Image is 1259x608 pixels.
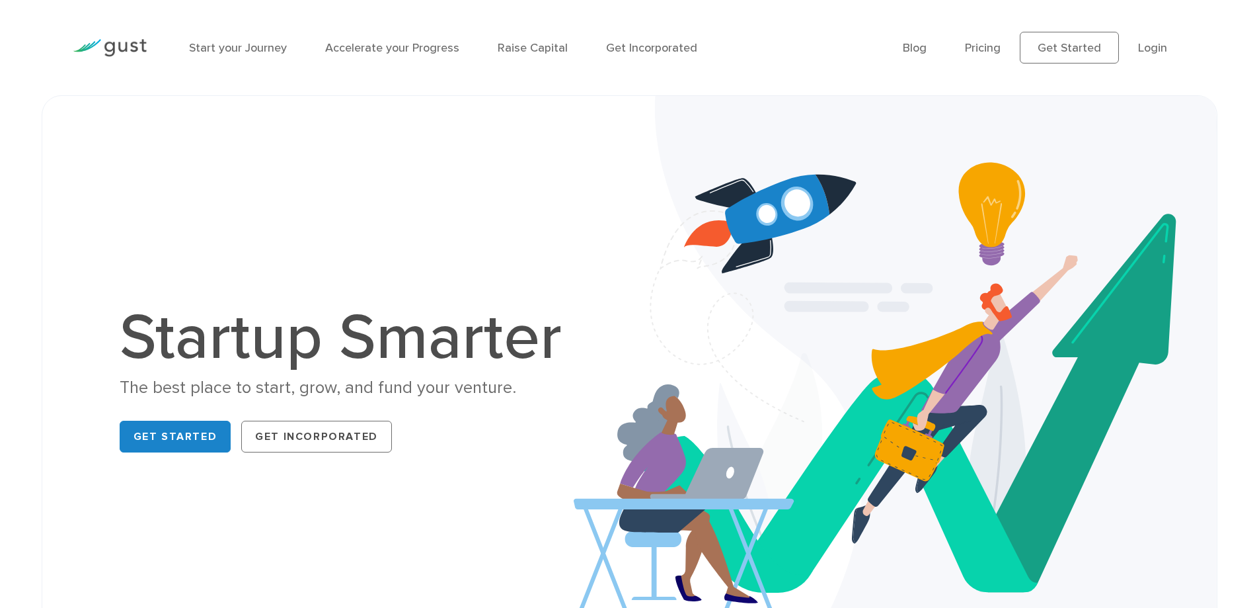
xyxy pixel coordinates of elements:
[120,376,576,400] div: The best place to start, grow, and fund your venture.
[120,421,231,453] a: Get Started
[903,41,927,55] a: Blog
[120,306,576,370] h1: Startup Smarter
[241,421,392,453] a: Get Incorporated
[189,41,287,55] a: Start your Journey
[1020,32,1119,64] a: Get Started
[73,39,147,57] img: Gust Logo
[1138,41,1167,55] a: Login
[606,41,697,55] a: Get Incorporated
[965,41,1001,55] a: Pricing
[498,41,568,55] a: Raise Capital
[325,41,459,55] a: Accelerate your Progress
